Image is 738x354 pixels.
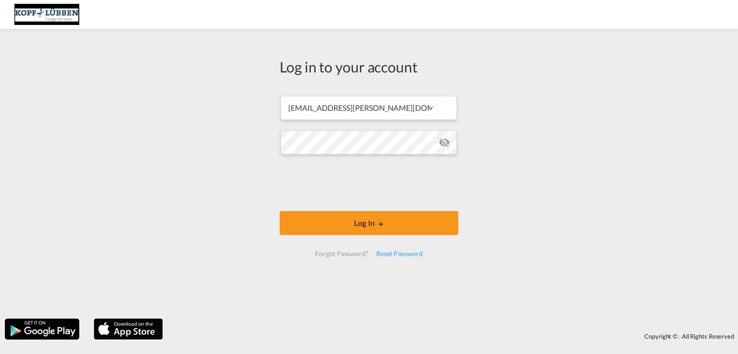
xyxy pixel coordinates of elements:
[280,57,458,77] div: Log in to your account
[311,245,372,262] div: Forgot Password?
[14,4,79,25] img: 25cf3bb0aafc11ee9c4fdbd399af7748.JPG
[281,96,457,120] input: Enter email/phone number
[4,318,80,341] img: google.png
[280,211,458,235] button: LOGIN
[439,137,450,148] md-icon: icon-eye-off
[168,328,738,344] div: Copyright © . All Rights Reserved
[372,245,427,262] div: Reset Password
[296,164,442,201] iframe: reCAPTCHA
[93,318,164,341] img: apple.png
